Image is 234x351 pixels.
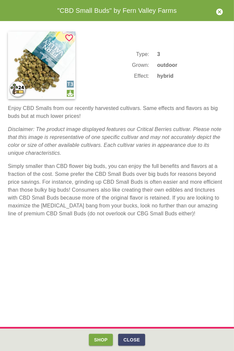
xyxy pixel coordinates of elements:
td: Type : [132,50,150,59]
em: Disclaimer: The product image displayed features our Critical Berries cultivar. Please note that ... [8,126,221,156]
img: CBD Small Buds [8,32,75,99]
img: HempHarvest2024 [8,79,28,99]
img: hybrid [67,90,74,97]
p: hybrid [157,72,177,80]
p: Enjoy CBD Smalls from our recently harvested cultivars. Same effects and flavors as big buds but ... [8,104,226,120]
p: 3 [157,50,177,58]
div: "CBD Small Buds" by Fern Valley Farms [8,5,226,16]
td: Grown : [132,61,150,69]
button: Shop [89,334,113,346]
button: Close [118,334,145,346]
svg: Add [65,33,74,42]
img: Type 3 [67,81,74,88]
p: outdoor [157,61,177,69]
p: Simply smaller than CBD flower big buds, you can enjoy the full benefits and flavors at a fractio... [8,162,226,218]
td: Effect : [132,72,150,80]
